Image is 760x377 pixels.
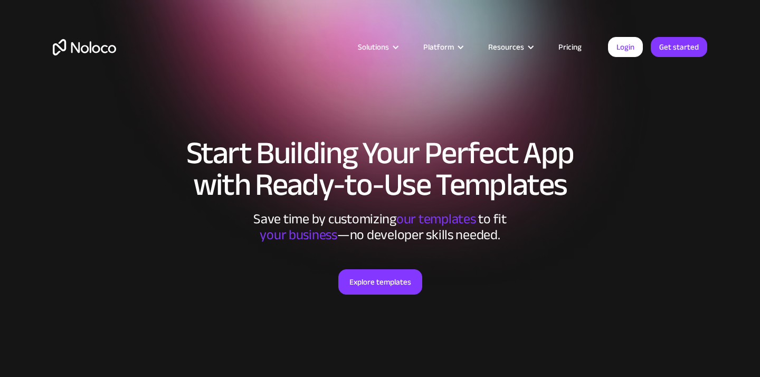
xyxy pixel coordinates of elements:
div: Platform [410,40,475,54]
a: home [53,39,116,55]
a: Login [608,37,643,57]
h1: Start Building Your Perfect App with Ready-to-Use Templates [53,137,707,201]
a: Explore templates [338,269,422,295]
div: Resources [488,40,524,54]
div: Save time by customizing to fit ‍ —no developer skills needed. [222,211,538,243]
div: Platform [423,40,454,54]
span: our templates [396,206,476,232]
span: your business [260,222,337,248]
a: Get started [651,37,707,57]
a: Pricing [545,40,595,54]
div: Solutions [358,40,389,54]
div: Resources [475,40,545,54]
div: Solutions [345,40,410,54]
